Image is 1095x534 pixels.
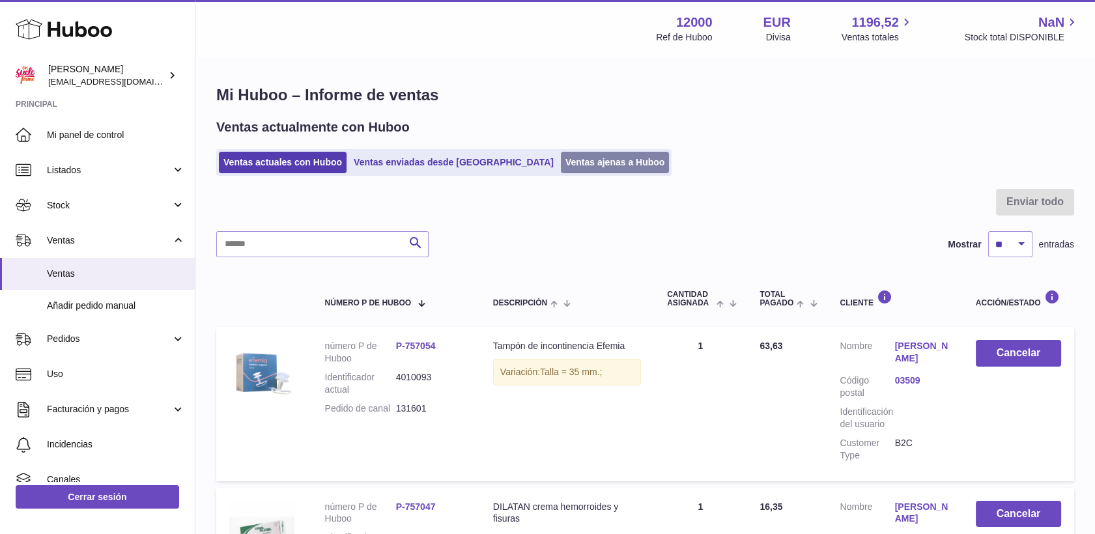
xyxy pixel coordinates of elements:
div: DILATAN crema hemorroides y fisuras [493,501,641,526]
span: entradas [1039,238,1074,251]
dt: Customer Type [840,437,895,462]
a: Ventas ajenas a Huboo [561,152,670,173]
a: NaN Stock total DISPONIBLE [965,14,1079,44]
div: Tampón de incontinencia Efemia [493,340,641,352]
dt: número P de Huboo [325,501,396,526]
a: P-757054 [396,341,436,351]
img: mar@ensuelofirme.com [16,66,35,85]
span: Mi panel de control [47,129,185,141]
div: Cliente [840,290,950,307]
a: Ventas actuales con Huboo [219,152,347,173]
span: Ventas totales [842,31,914,44]
strong: EUR [763,14,791,31]
span: Stock total DISPONIBLE [965,31,1079,44]
div: Acción/Estado [976,290,1061,307]
dd: 4010093 [396,371,467,396]
button: Cancelar [976,340,1061,367]
div: Divisa [766,31,791,44]
dt: Pedido de canal [325,402,396,415]
a: 03509 [895,374,950,387]
span: [EMAIL_ADDRESS][DOMAIN_NAME] [48,76,192,87]
span: 1196,52 [851,14,898,31]
dt: número P de Huboo [325,340,396,365]
a: 1196,52 Ventas totales [842,14,914,44]
span: NaN [1038,14,1064,31]
dd: B2C [895,437,950,462]
span: Añadir pedido manual [47,300,185,312]
img: Efemia-tampon-incontinencia-30.jpg [229,340,294,405]
span: 16,35 [760,501,782,512]
span: Talla = 35 mm.; [540,367,602,377]
strong: 12000 [676,14,713,31]
span: Cantidad ASIGNADA [667,290,713,307]
h1: Mi Huboo – Informe de ventas [216,85,1074,105]
dd: 131601 [396,402,467,415]
span: Pedidos [47,333,171,345]
span: Listados [47,164,171,176]
h2: Ventas actualmente con Huboo [216,119,410,136]
span: 63,63 [760,341,782,351]
div: Variación: [493,359,641,386]
span: Uso [47,368,185,380]
div: Ref de Huboo [656,31,712,44]
span: Incidencias [47,438,185,451]
a: [PERSON_NAME] [895,501,950,526]
span: Descripción [493,299,547,307]
dt: Código postal [840,374,895,399]
span: Ventas [47,268,185,280]
dt: Nombre [840,340,895,368]
span: Stock [47,199,171,212]
div: [PERSON_NAME] [48,63,165,88]
a: P-757047 [396,501,436,512]
span: Ventas [47,234,171,247]
dt: Identificación del usuario [840,406,895,430]
a: Ventas enviadas desde [GEOGRAPHIC_DATA] [349,152,558,173]
label: Mostrar [948,238,981,251]
dt: Nombre [840,501,895,529]
a: [PERSON_NAME] [895,340,950,365]
span: Total pagado [760,290,793,307]
span: número P de Huboo [325,299,411,307]
td: 1 [654,327,747,481]
a: Cerrar sesión [16,485,179,509]
button: Cancelar [976,501,1061,527]
dt: Identificador actual [325,371,396,396]
span: Canales [47,473,185,486]
span: Facturación y pagos [47,403,171,415]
